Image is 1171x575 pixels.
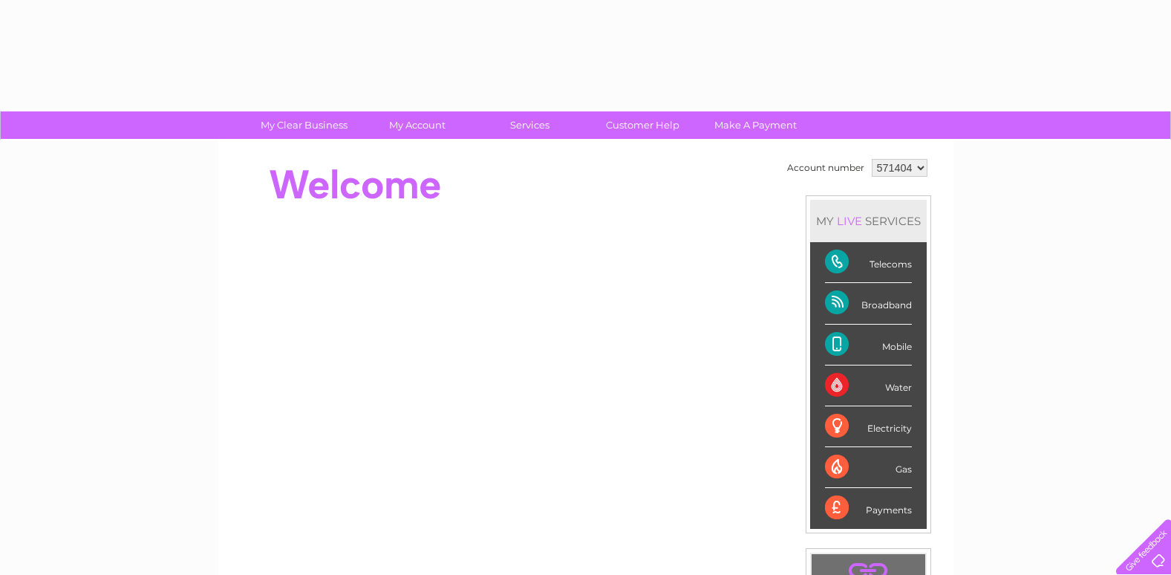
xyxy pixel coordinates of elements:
[825,406,912,447] div: Electricity
[825,325,912,366] div: Mobile
[783,155,868,181] td: Account number
[581,111,704,139] a: Customer Help
[825,366,912,406] div: Water
[825,283,912,324] div: Broadband
[243,111,365,139] a: My Clear Business
[469,111,591,139] a: Services
[834,214,865,228] div: LIVE
[825,488,912,528] div: Payments
[694,111,817,139] a: Make A Payment
[825,242,912,283] div: Telecoms
[356,111,478,139] a: My Account
[810,200,927,242] div: MY SERVICES
[825,447,912,488] div: Gas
